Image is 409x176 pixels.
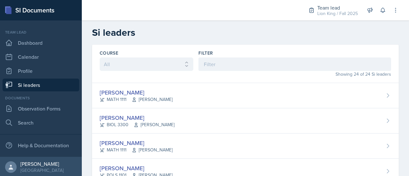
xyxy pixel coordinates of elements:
div: MATH 1111 [100,147,173,153]
label: Course [100,50,118,56]
a: [PERSON_NAME] MATH 1111[PERSON_NAME] [92,83,399,108]
label: Filter [198,50,213,56]
div: [PERSON_NAME] [20,161,64,167]
div: [PERSON_NAME] [100,88,173,97]
div: MATH 1111 [100,96,173,103]
a: Observation Forms [3,102,79,115]
a: Dashboard [3,36,79,49]
h2: Si leaders [92,27,399,38]
span: [PERSON_NAME] [132,96,173,103]
a: Profile [3,65,79,77]
div: Team lead [3,29,79,35]
div: BIOL 3300 [100,121,174,128]
div: Lion King / Fall 2025 [317,10,358,17]
div: Help & Documentation [3,139,79,152]
span: [PERSON_NAME] [134,121,174,128]
div: Documents [3,95,79,101]
a: [PERSON_NAME] MATH 1111[PERSON_NAME] [92,134,399,159]
a: Si leaders [3,79,79,91]
input: Filter [198,57,391,71]
a: Calendar [3,50,79,63]
a: Search [3,116,79,129]
div: Showing 24 of 24 Si leaders [198,71,391,78]
div: [PERSON_NAME] [100,113,174,122]
div: [GEOGRAPHIC_DATA] [20,167,64,173]
div: Team lead [317,4,358,11]
div: [PERSON_NAME] [100,164,173,172]
a: [PERSON_NAME] BIOL 3300[PERSON_NAME] [92,108,399,134]
div: [PERSON_NAME] [100,139,173,147]
span: [PERSON_NAME] [132,147,173,153]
